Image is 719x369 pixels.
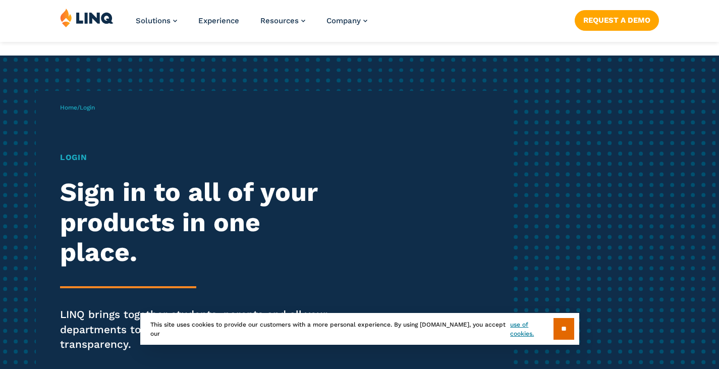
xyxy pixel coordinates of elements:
[260,16,305,25] a: Resources
[60,104,77,111] a: Home
[60,8,114,27] img: LINQ | K‑12 Software
[136,8,367,41] nav: Primary Navigation
[510,320,553,338] a: use of cookies.
[136,16,171,25] span: Solutions
[260,16,299,25] span: Resources
[575,10,659,30] a: Request a Demo
[140,313,579,345] div: This site uses cookies to provide our customers with a more personal experience. By using [DOMAIN...
[136,16,177,25] a: Solutions
[60,307,337,352] p: LINQ brings together students, parents and all your departments to improve efficiency and transpa...
[198,16,239,25] a: Experience
[326,16,367,25] a: Company
[60,177,337,267] h2: Sign in to all of your products in one place.
[326,16,361,25] span: Company
[80,104,95,111] span: Login
[60,104,95,111] span: /
[575,8,659,30] nav: Button Navigation
[60,151,337,164] h1: Login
